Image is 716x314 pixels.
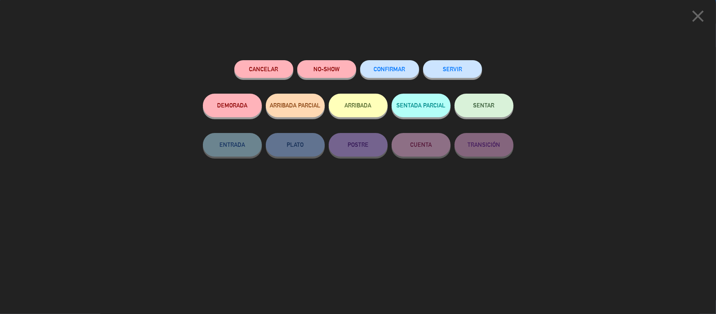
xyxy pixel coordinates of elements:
[203,94,262,117] button: DEMORADA
[329,133,388,157] button: POSTRE
[270,102,320,109] span: ARRIBADA PARCIAL
[473,102,495,109] span: SENTAR
[266,133,325,157] button: PLATO
[360,60,419,78] button: CONFIRMAR
[392,133,451,157] button: CUENTA
[297,60,356,78] button: NO-SHOW
[455,133,514,157] button: TRANSICIÓN
[234,60,293,78] button: Cancelar
[455,94,514,117] button: SENTAR
[392,94,451,117] button: SENTADA PARCIAL
[329,94,388,117] button: ARRIBADA
[374,66,405,72] span: CONFIRMAR
[266,94,325,117] button: ARRIBADA PARCIAL
[686,6,710,29] button: close
[688,6,708,26] i: close
[423,60,482,78] button: SERVIR
[203,133,262,157] button: ENTRADA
